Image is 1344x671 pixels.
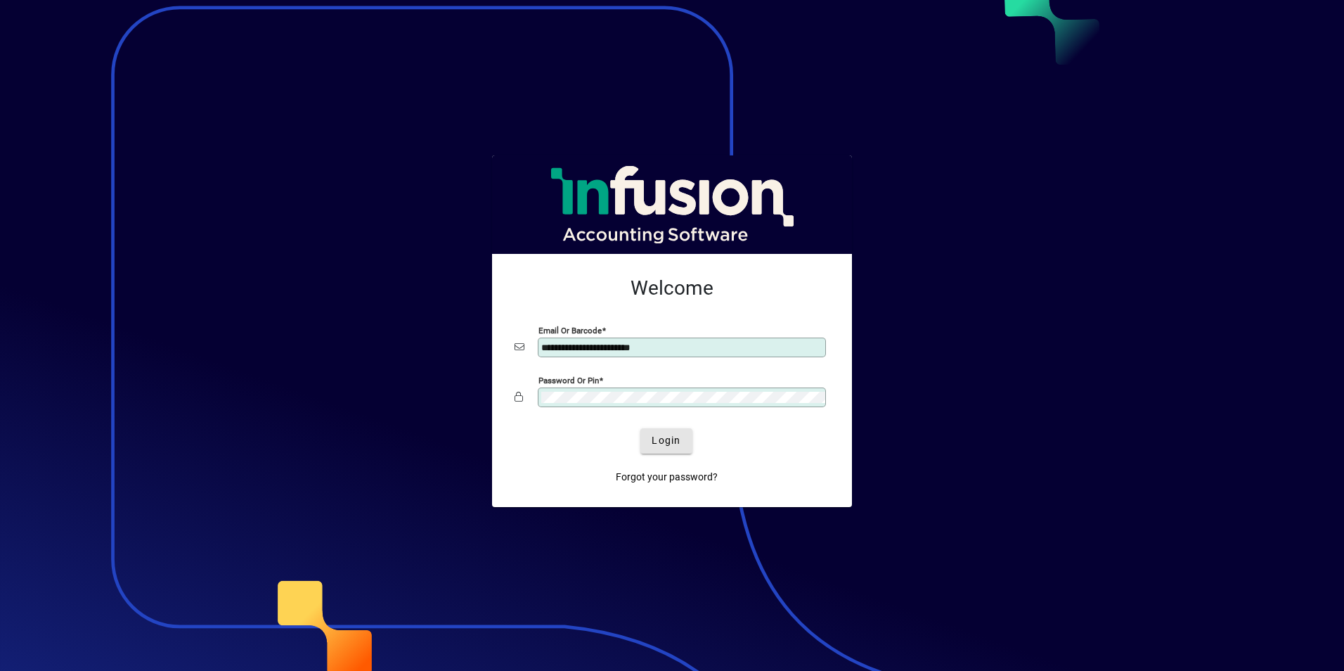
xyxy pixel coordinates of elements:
span: Forgot your password? [616,470,718,485]
mat-label: Email or Barcode [538,325,602,335]
button: Login [640,428,692,454]
a: Forgot your password? [610,465,723,490]
mat-label: Password or Pin [538,375,599,385]
span: Login [652,433,680,448]
h2: Welcome [515,276,829,300]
